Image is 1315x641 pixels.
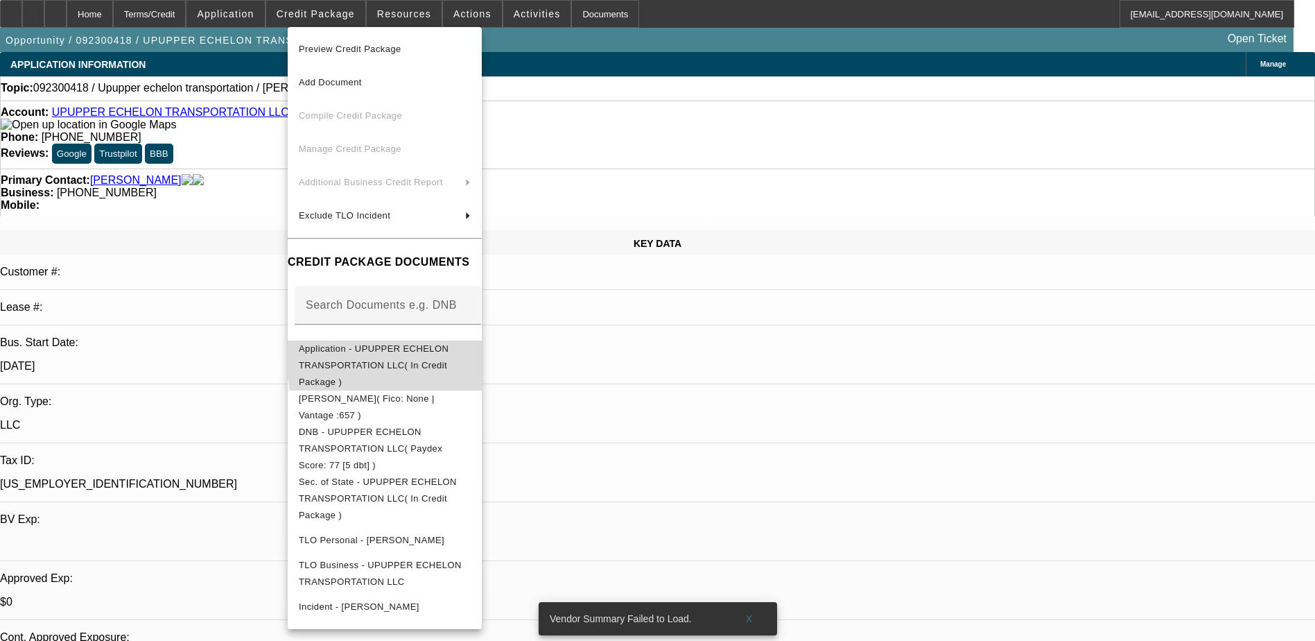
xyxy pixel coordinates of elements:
[288,590,482,624] button: Incident - Smith, Antoine
[306,299,457,311] mat-label: Search Documents e.g. DNB
[299,601,419,612] span: Incident - [PERSON_NAME]
[299,427,442,470] span: DNB - UPUPPER ECHELON TRANSPORTATION LLC( Paydex Score: 77 [5 dbt] )
[288,424,482,474] button: DNB - UPUPPER ECHELON TRANSPORTATION LLC( Paydex Score: 77 [5 dbt] )
[299,44,401,54] span: Preview Credit Package
[288,474,482,524] button: Sec. of State - UPUPPER ECHELON TRANSPORTATION LLC( In Credit Package )
[288,524,482,557] button: TLO Personal - Smith, Antoine
[299,535,444,545] span: TLO Personal - [PERSON_NAME]
[288,254,482,271] h4: CREDIT PACKAGE DOCUMENTS
[299,393,435,420] span: [PERSON_NAME]( Fico: None | Vantage :657 )
[299,560,462,587] span: TLO Business - UPUPPER ECHELON TRANSPORTATION LLC
[299,477,457,520] span: Sec. of State - UPUPPER ECHELON TRANSPORTATION LLC( In Credit Package )
[288,341,482,391] button: Application - UPUPPER ECHELON TRANSPORTATION LLC( In Credit Package )
[299,77,362,87] span: Add Document
[288,557,482,590] button: TLO Business - UPUPPER ECHELON TRANSPORTATION LLC
[288,391,482,424] button: Transunion - Smith, Antoine( Fico: None | Vantage :657 )
[299,210,390,221] span: Exclude TLO Incident
[299,343,449,387] span: Application - UPUPPER ECHELON TRANSPORTATION LLC( In Credit Package )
